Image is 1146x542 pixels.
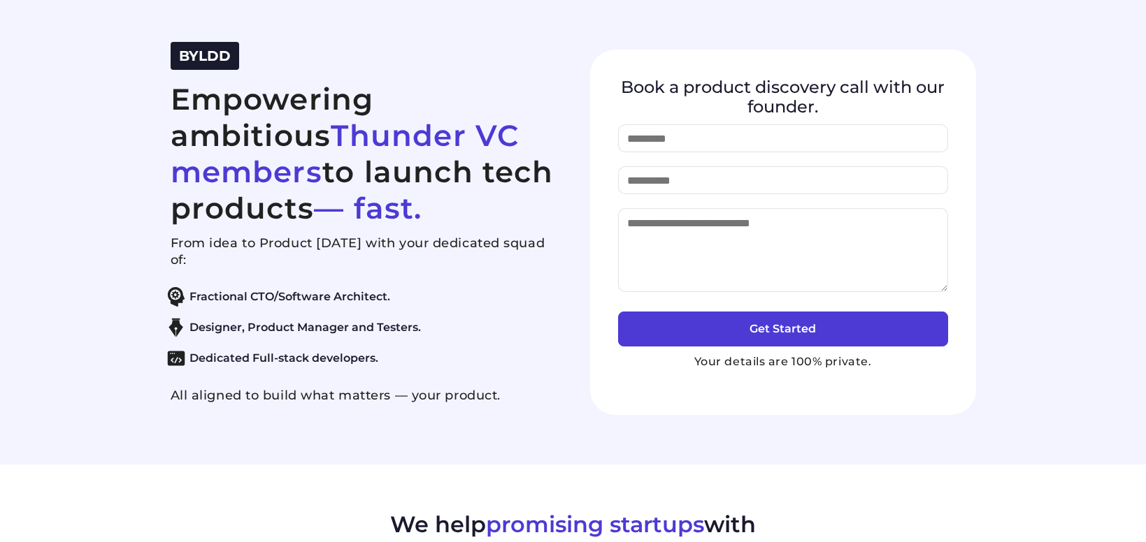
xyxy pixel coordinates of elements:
h4: Book a product discovery call with our founder. [618,78,948,116]
li: Designer, Product Manager and Testers. [164,318,550,337]
p: Your details are 100% private. [618,353,948,370]
span: BYLDD [179,47,231,64]
p: From idea to Product [DATE] with your dedicated squad of: [171,235,557,268]
span: Thunder VC members [171,117,520,190]
span: promising startups [486,511,704,538]
a: BYLDD [179,50,231,64]
span: — fast. [314,190,422,226]
p: All aligned to build what matters — your product. [171,387,557,404]
h2: Empowering ambitious to launch tech products [171,81,557,226]
li: Fractional CTO/Software Architect. [164,287,550,307]
button: Get Started [618,312,948,346]
li: Dedicated Full-stack developers. [164,349,550,368]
